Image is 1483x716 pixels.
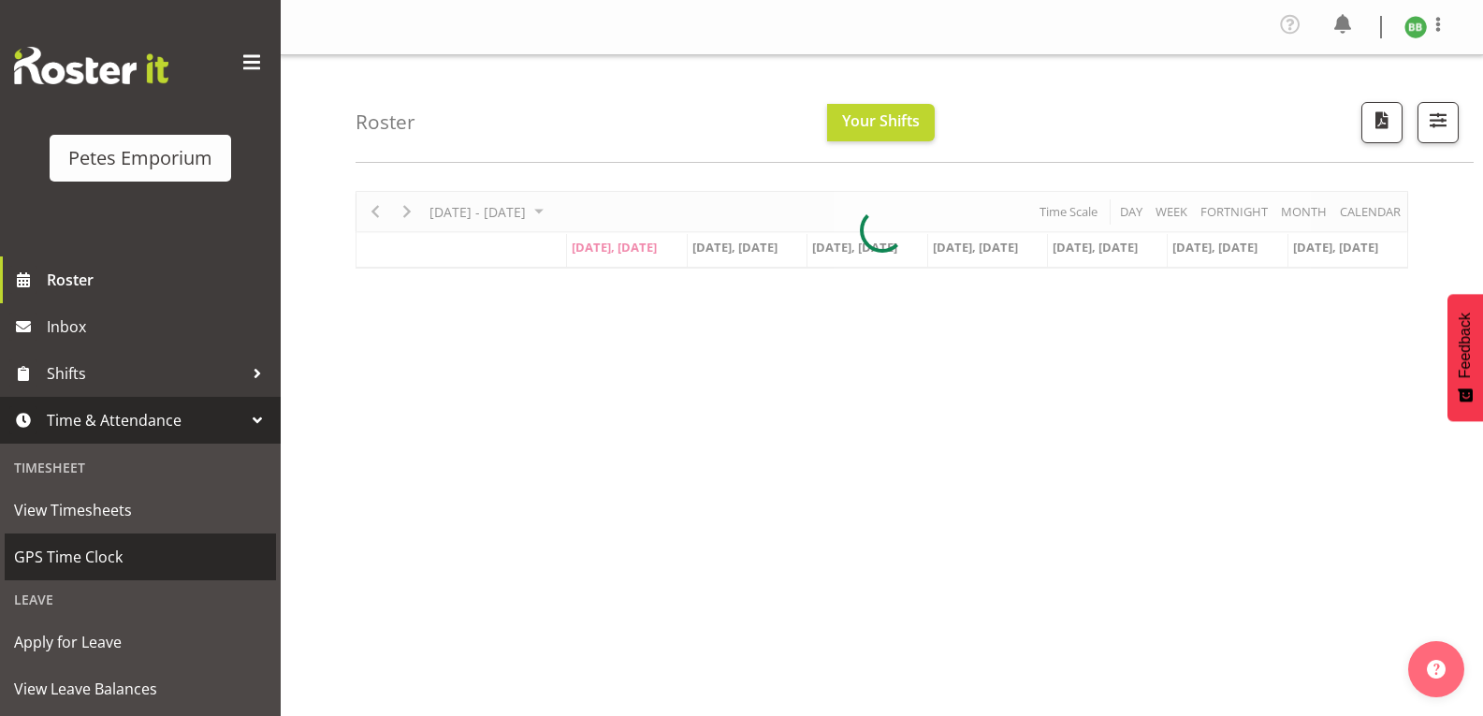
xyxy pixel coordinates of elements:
a: Apply for Leave [5,619,276,665]
img: help-xxl-2.png [1427,660,1446,679]
span: Shifts [47,359,243,387]
span: View Timesheets [14,496,267,524]
img: beena-bist9974.jpg [1404,16,1427,38]
a: View Timesheets [5,487,276,533]
a: View Leave Balances [5,665,276,712]
button: Download a PDF of the roster according to the set date range. [1361,102,1403,143]
div: Leave [5,580,276,619]
span: GPS Time Clock [14,543,267,571]
span: Apply for Leave [14,628,267,656]
span: Roster [47,266,271,294]
span: Inbox [47,313,271,341]
span: Time & Attendance [47,406,243,434]
a: GPS Time Clock [5,533,276,580]
button: Filter Shifts [1418,102,1459,143]
button: Your Shifts [827,104,935,141]
h4: Roster [356,111,415,133]
img: Rosterit website logo [14,47,168,84]
div: Timesheet [5,448,276,487]
div: Petes Emporium [68,144,212,172]
span: View Leave Balances [14,675,267,703]
button: Feedback - Show survey [1447,294,1483,421]
span: Feedback [1457,313,1474,378]
span: Your Shifts [842,110,920,131]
